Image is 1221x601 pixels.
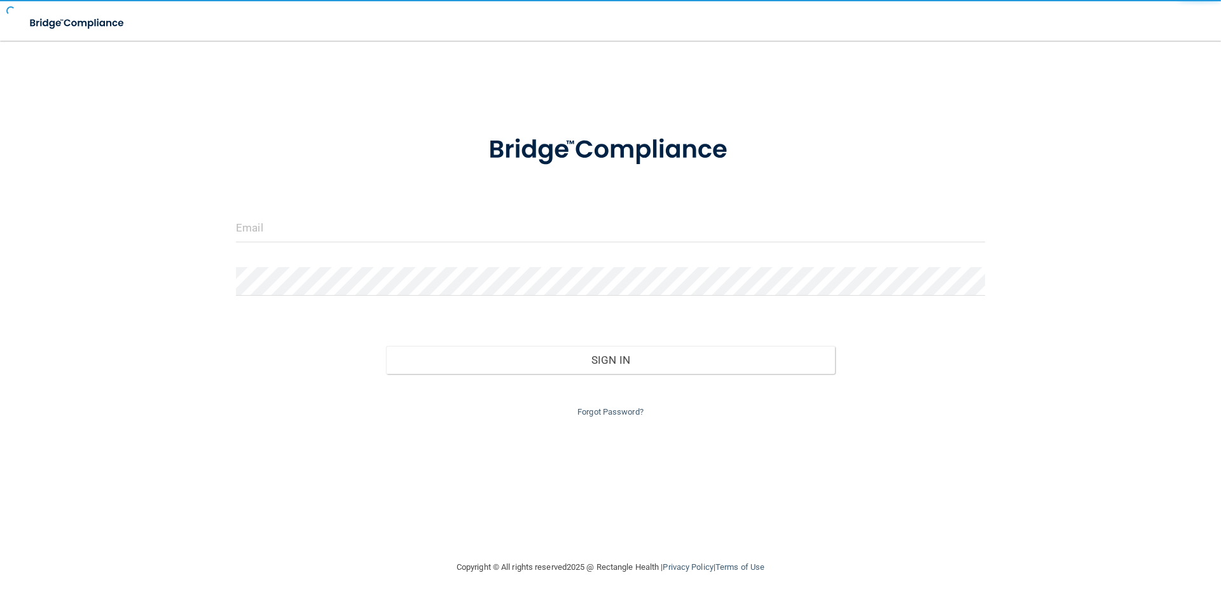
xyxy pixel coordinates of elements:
button: Sign In [386,346,836,374]
a: Terms of Use [715,562,764,572]
a: Privacy Policy [663,562,713,572]
a: Forgot Password? [577,407,644,417]
div: Copyright © All rights reserved 2025 @ Rectangle Health | | [378,547,843,588]
input: Email [236,214,985,242]
img: bridge_compliance_login_screen.278c3ca4.svg [462,117,759,183]
img: bridge_compliance_login_screen.278c3ca4.svg [19,10,136,36]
